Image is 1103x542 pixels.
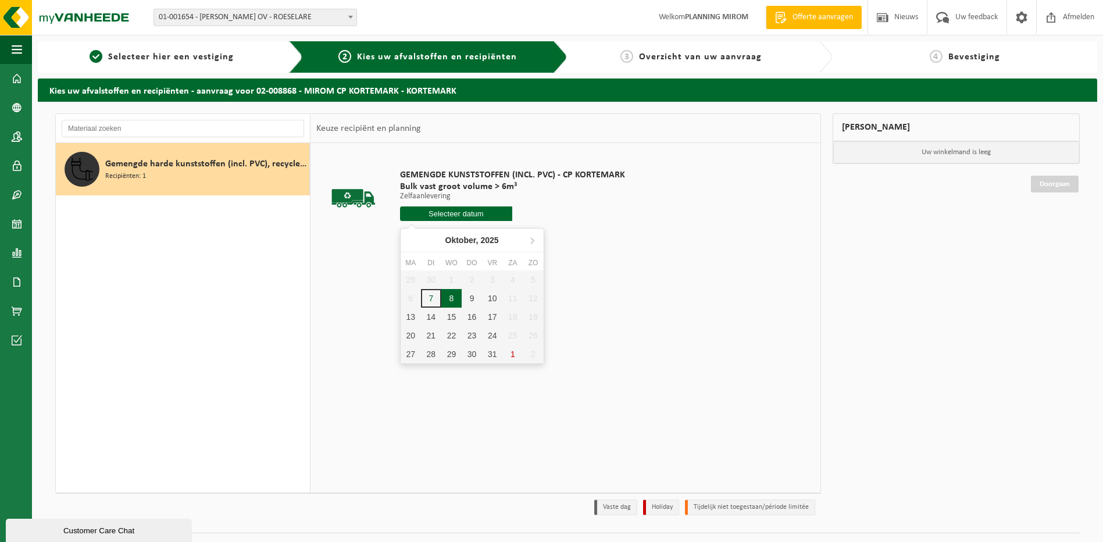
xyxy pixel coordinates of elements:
[462,257,482,269] div: do
[620,50,633,63] span: 3
[462,345,482,363] div: 30
[400,206,513,221] input: Selecteer datum
[401,345,421,363] div: 27
[421,326,441,345] div: 21
[462,326,482,345] div: 23
[685,500,815,515] li: Tijdelijk niet toegestaan/période limitée
[338,50,351,63] span: 2
[441,326,462,345] div: 22
[6,516,194,542] iframe: chat widget
[310,114,427,143] div: Keuze recipiënt en planning
[523,257,543,269] div: zo
[400,169,625,181] span: GEMENGDE KUNSTSTOFFEN (INCL. PVC) - CP KORTEMARK
[685,13,748,22] strong: PLANNING MIROM
[154,9,357,26] span: 01-001654 - MIROM ROESELARE OV - ROESELARE
[400,192,625,201] p: Zelfaanlevering
[105,171,146,182] span: Recipiënten: 1
[38,79,1097,101] h2: Kies uw afvalstoffen en recipiënten - aanvraag voor 02-008868 - MIROM CP KORTEMARK - KORTEMARK
[421,345,441,363] div: 28
[441,345,462,363] div: 29
[421,308,441,326] div: 14
[462,289,482,308] div: 9
[441,257,462,269] div: wo
[401,326,421,345] div: 20
[441,289,462,308] div: 8
[357,52,517,62] span: Kies uw afvalstoffen en recipiënten
[482,345,502,363] div: 31
[833,113,1080,141] div: [PERSON_NAME]
[643,500,679,515] li: Holiday
[482,289,502,308] div: 10
[1031,176,1079,192] a: Doorgaan
[400,181,625,192] span: Bulk vast groot volume > 6m³
[481,236,499,244] i: 2025
[108,52,234,62] span: Selecteer hier een vestiging
[594,500,637,515] li: Vaste dag
[482,326,502,345] div: 24
[639,52,762,62] span: Overzicht van uw aanvraag
[482,257,502,269] div: vr
[105,157,306,171] span: Gemengde harde kunststoffen (incl. PVC), recycleerbaar (huishoudelijk)
[90,50,102,63] span: 1
[44,50,280,64] a: 1Selecteer hier een vestiging
[930,50,943,63] span: 4
[401,308,421,326] div: 13
[462,308,482,326] div: 16
[766,6,862,29] a: Offerte aanvragen
[421,257,441,269] div: di
[154,9,356,26] span: 01-001654 - MIROM ROESELARE OV - ROESELARE
[948,52,1000,62] span: Bevestiging
[833,141,1080,163] p: Uw winkelmand is leeg
[441,231,504,249] div: Oktober,
[441,308,462,326] div: 15
[790,12,856,23] span: Offerte aanvragen
[56,143,310,195] button: Gemengde harde kunststoffen (incl. PVC), recycleerbaar (huishoudelijk) Recipiënten: 1
[62,120,304,137] input: Materiaal zoeken
[482,308,502,326] div: 17
[502,257,523,269] div: za
[401,257,421,269] div: ma
[421,289,441,308] div: 7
